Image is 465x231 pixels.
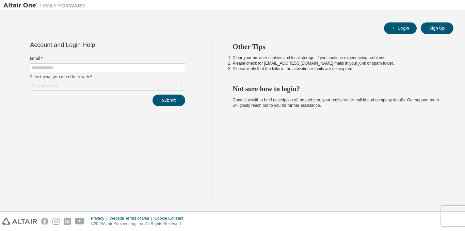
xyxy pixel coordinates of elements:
img: Altair One [3,2,89,9]
label: Select what you need help with [30,74,185,80]
li: Please verify that the links in the activation e-mails are not expired. [233,66,442,71]
p: © 2025 Altair Engineering, Inc. All Rights Reserved. [91,221,188,227]
img: facebook.svg [41,218,48,225]
img: youtube.svg [75,218,85,225]
div: Click to select [30,82,185,90]
button: Sign Up [421,22,453,34]
div: Privacy [91,216,109,221]
label: Email [30,56,185,61]
button: Login [384,22,417,34]
div: Account and Login Help [30,42,154,48]
img: altair_logo.svg [2,218,37,225]
button: Submit [153,95,185,106]
img: linkedin.svg [64,218,71,225]
a: Contact us [233,98,252,102]
img: instagram.svg [52,218,60,225]
li: Clear your browser cookies and local storage, if you continue experiencing problems. [233,55,442,61]
div: Click to select [32,83,57,89]
div: Cookie Consent [154,216,187,221]
h2: Not sure how to login? [233,84,442,93]
h2: Other Tips [233,42,442,51]
span: with a brief description of the problem, your registered e-mail id and company details. Our suppo... [233,98,439,108]
li: Please check for [EMAIL_ADDRESS][DOMAIN_NAME] mails in your junk or spam folder. [233,61,442,66]
div: Website Terms of Use [109,216,154,221]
